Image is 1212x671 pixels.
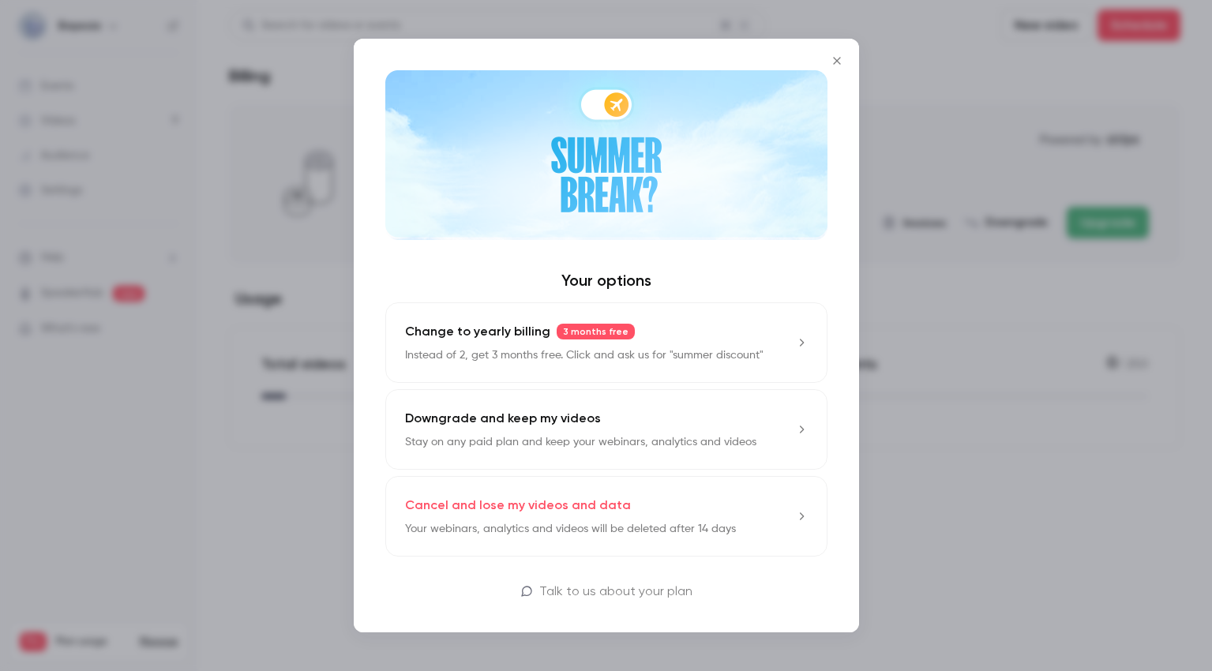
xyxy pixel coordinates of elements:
[405,322,550,341] span: Change to yearly billing
[405,521,736,537] p: Your webinars, analytics and videos will be deleted after 14 days
[405,409,601,428] p: Downgrade and keep my videos
[405,496,631,515] p: Cancel and lose my videos and data
[821,45,853,77] button: Close
[385,389,827,470] button: Downgrade and keep my videosStay on any paid plan and keep your webinars, analytics and videos
[385,271,827,290] h4: Your options
[539,582,692,601] p: Talk to us about your plan
[557,324,635,339] span: 3 months free
[385,70,827,240] img: Summer Break
[385,582,827,601] a: Talk to us about your plan
[405,434,756,450] p: Stay on any paid plan and keep your webinars, analytics and videos
[405,347,764,363] p: Instead of 2, get 3 months free. Click and ask us for "summer discount"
